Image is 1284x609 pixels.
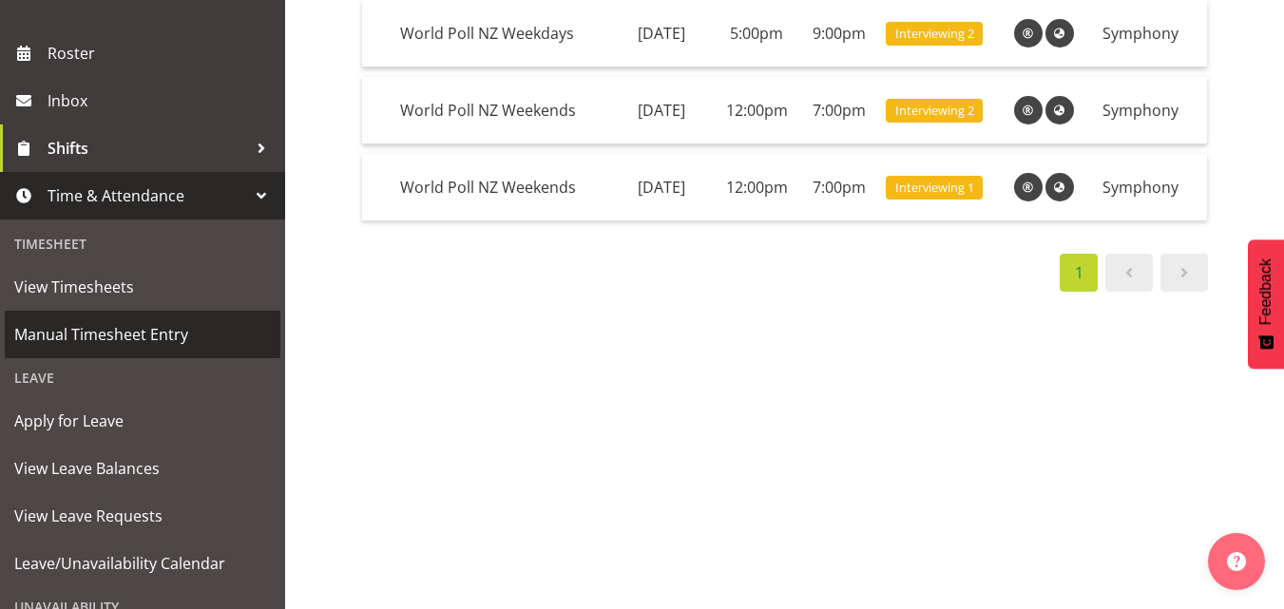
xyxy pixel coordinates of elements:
span: Roster [48,39,276,67]
td: [DATE] [609,77,713,144]
td: 7:00pm [800,77,878,144]
td: 12:00pm [713,154,800,220]
img: help-xxl-2.png [1227,552,1246,571]
span: Apply for Leave [14,407,271,435]
a: Manual Timesheet Entry [5,311,280,358]
a: View Leave Balances [5,445,280,492]
span: Shifts [48,134,247,162]
span: View Leave Balances [14,454,271,483]
a: View Timesheets [5,263,280,311]
span: Interviewing 1 [895,179,974,197]
td: [DATE] [609,154,713,220]
td: Symphony [1095,154,1207,220]
a: Leave/Unavailability Calendar [5,540,280,587]
span: View Timesheets [14,273,271,301]
a: Apply for Leave [5,397,280,445]
div: Leave [5,358,280,397]
span: View Leave Requests [14,502,271,530]
div: Timesheet [5,224,280,263]
span: Interviewing 2 [895,102,974,120]
td: 7:00pm [800,154,878,220]
a: View Leave Requests [5,492,280,540]
td: World Poll NZ Weekends [393,154,610,220]
span: Inbox [48,86,276,115]
td: 12:00pm [713,77,800,144]
span: Time & Attendance [48,181,247,210]
span: Interviewing 2 [895,25,974,43]
button: Feedback - Show survey [1248,239,1284,369]
td: World Poll NZ Weekends [393,77,610,144]
td: Symphony [1095,77,1207,144]
span: Manual Timesheet Entry [14,320,271,349]
span: Leave/Unavailability Calendar [14,549,271,578]
span: Feedback [1257,258,1274,325]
